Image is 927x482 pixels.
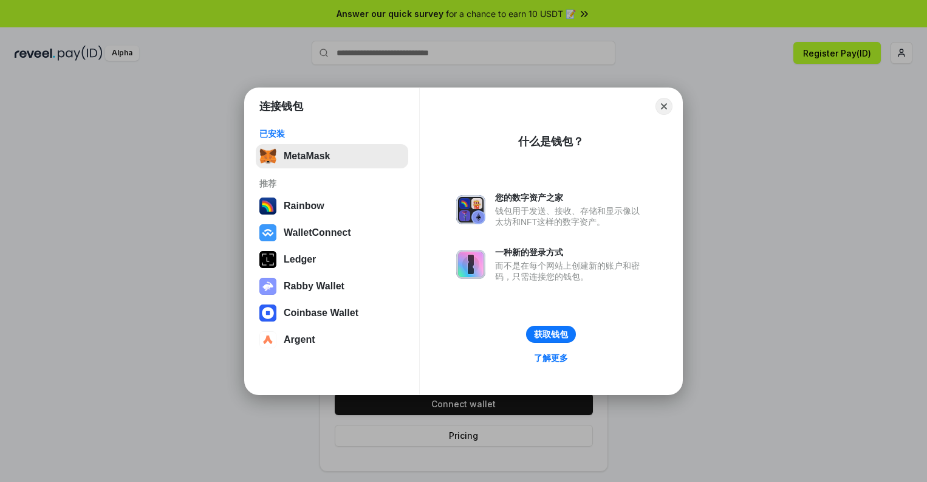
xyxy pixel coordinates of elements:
img: svg+xml,%3Csvg%20fill%3D%22none%22%20height%3D%2233%22%20viewBox%3D%220%200%2035%2033%22%20width%... [259,148,276,165]
a: 了解更多 [527,350,575,366]
div: Coinbase Wallet [284,308,358,318]
div: 了解更多 [534,353,568,363]
button: Rabby Wallet [256,274,408,298]
img: svg+xml,%3Csvg%20xmlns%3D%22http%3A%2F%2Fwww.w3.org%2F2000%2Fsvg%22%20fill%3D%22none%22%20viewBox... [259,278,276,295]
div: 获取钱包 [534,329,568,340]
div: WalletConnect [284,227,351,238]
button: Coinbase Wallet [256,301,408,325]
img: svg+xml,%3Csvg%20xmlns%3D%22http%3A%2F%2Fwww.w3.org%2F2000%2Fsvg%22%20width%3D%2228%22%20height%3... [259,251,276,268]
button: Close [655,98,672,115]
div: Argent [284,334,315,345]
div: 一种新的登录方式 [495,247,646,258]
div: 什么是钱包？ [518,134,584,149]
div: Ledger [284,254,316,265]
div: MetaMask [284,151,330,162]
div: 而不是在每个网站上创建新的账户和密码，只需连接您的钱包。 [495,260,646,282]
div: 已安装 [259,128,405,139]
img: svg+xml,%3Csvg%20xmlns%3D%22http%3A%2F%2Fwww.w3.org%2F2000%2Fsvg%22%20fill%3D%22none%22%20viewBox... [456,195,485,224]
div: 推荐 [259,178,405,189]
button: Argent [256,328,408,352]
div: 您的数字资产之家 [495,192,646,203]
button: 获取钱包 [526,326,576,343]
button: Rainbow [256,194,408,218]
img: svg+xml,%3Csvg%20xmlns%3D%22http%3A%2F%2Fwww.w3.org%2F2000%2Fsvg%22%20fill%3D%22none%22%20viewBox... [456,250,485,279]
img: svg+xml,%3Csvg%20width%3D%2228%22%20height%3D%2228%22%20viewBox%3D%220%200%2028%2028%22%20fill%3D... [259,224,276,241]
div: 钱包用于发送、接收、存储和显示像以太坊和NFT这样的数字资产。 [495,205,646,227]
img: svg+xml,%3Csvg%20width%3D%2228%22%20height%3D%2228%22%20viewBox%3D%220%200%2028%2028%22%20fill%3D... [259,305,276,322]
img: svg+xml,%3Csvg%20width%3D%22120%22%20height%3D%22120%22%20viewBox%3D%220%200%20120%20120%22%20fil... [259,198,276,215]
img: svg+xml,%3Csvg%20width%3D%2228%22%20height%3D%2228%22%20viewBox%3D%220%200%2028%2028%22%20fill%3D... [259,331,276,348]
button: MetaMask [256,144,408,168]
button: Ledger [256,247,408,272]
div: Rabby Wallet [284,281,344,292]
button: WalletConnect [256,221,408,245]
h1: 连接钱包 [259,99,303,114]
div: Rainbow [284,201,324,212]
